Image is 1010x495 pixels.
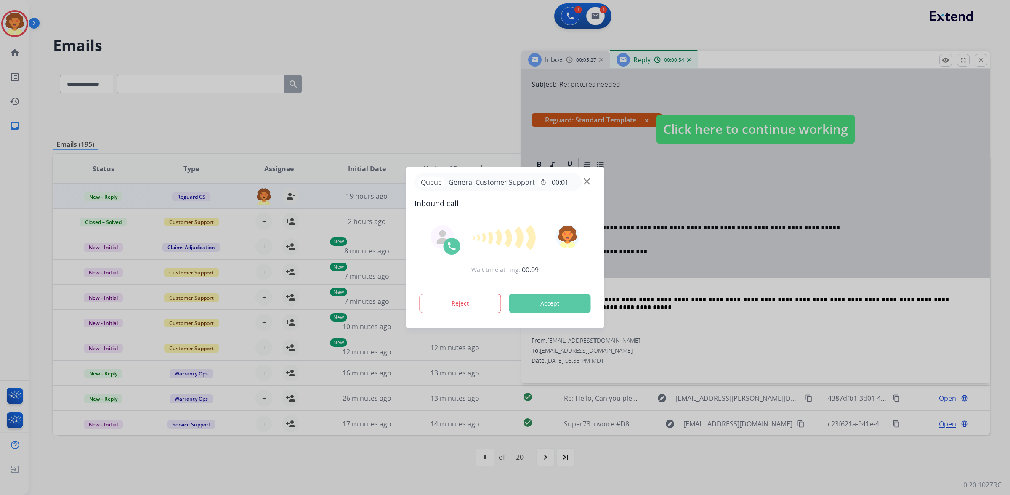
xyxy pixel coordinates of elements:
[552,177,569,187] span: 00:01
[540,179,547,186] mat-icon: timer
[963,480,1002,490] p: 0.20.1027RC
[522,265,539,275] span: 00:09
[418,177,445,187] p: Queue
[509,294,591,313] button: Accept
[555,225,579,248] img: avatar
[447,241,457,251] img: call-icon
[584,178,590,185] img: close-button
[436,230,449,244] img: agent-avatar
[445,177,538,187] span: General Customer Support
[471,266,520,274] span: Wait time at ring:
[420,294,501,313] button: Reject
[415,197,596,209] span: Inbound call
